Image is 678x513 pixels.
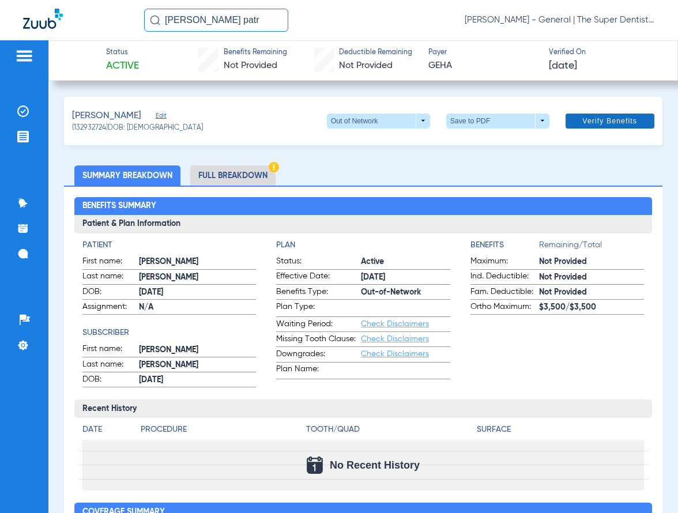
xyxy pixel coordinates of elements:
span: Not Provided [539,256,644,268]
span: Last name: [82,270,139,284]
span: Benefits Remaining [224,48,287,58]
a: Check Disclaimers [361,350,429,358]
span: [PERSON_NAME] - General | The Super Dentists [465,14,655,26]
button: Save to PDF [446,114,549,129]
span: Status: [276,255,361,269]
li: Full Breakdown [190,165,276,186]
span: [PERSON_NAME] [139,359,256,371]
app-breakdown-title: Benefits [470,239,539,255]
span: Edit [156,112,166,123]
app-breakdown-title: Tooth/Quad [306,424,473,440]
span: Missing Tooth Clause: [276,333,361,347]
span: [DATE] [361,271,450,284]
span: (132932724) DOB: [DEMOGRAPHIC_DATA] [72,123,203,134]
span: [DATE] [139,374,256,386]
span: Active [106,59,139,73]
span: GEHA [428,59,538,73]
img: Search Icon [150,15,160,25]
a: Check Disclaimers [361,335,429,343]
span: Remaining/Total [539,239,644,255]
h4: Procedure [141,424,302,436]
span: Verify Benefits [582,116,637,126]
span: Not Provided [339,61,393,70]
app-breakdown-title: Date [82,424,131,440]
span: First name: [82,255,139,269]
button: Out of Network [327,114,430,129]
span: Maximum: [470,255,539,269]
span: DOB: [82,286,139,300]
h3: Recent History [74,399,652,418]
iframe: Chat Widget [620,458,678,513]
img: hamburger-icon [15,49,33,63]
span: Ind. Deductible: [470,270,539,284]
span: [DATE] [549,59,577,73]
a: Check Disclaimers [361,320,429,328]
span: Effective Date: [276,270,361,284]
span: [PERSON_NAME] [139,344,256,356]
h4: Subscriber [82,327,256,339]
span: N/A [139,301,256,314]
li: Summary Breakdown [74,165,180,186]
span: No Recent History [330,459,420,471]
span: Not Provided [539,271,644,284]
span: $3,500/$3,500 [539,301,644,314]
span: Not Provided [224,61,277,70]
span: Downgrades: [276,348,361,362]
span: Ortho Maximum: [470,301,539,315]
span: Status [106,48,139,58]
h4: Tooth/Quad [306,424,473,436]
span: [PERSON_NAME] [139,256,256,268]
h4: Plan [276,239,450,251]
h4: Patient [82,239,256,251]
img: Hazard [269,162,279,172]
span: Assignment: [82,301,139,315]
h4: Date [82,424,131,436]
span: [PERSON_NAME] [139,271,256,284]
img: Calendar [307,457,323,474]
span: [DATE] [139,286,256,299]
h3: Patient & Plan Information [74,215,652,233]
span: DOB: [82,374,139,387]
span: Plan Name: [276,363,361,379]
h2: Benefits Summary [74,197,652,216]
app-breakdown-title: Procedure [141,424,302,440]
span: Waiting Period: [276,318,361,332]
span: Verified On [549,48,659,58]
h4: Benefits [470,239,539,251]
span: Fam. Deductible: [470,286,539,300]
span: First name: [82,343,139,357]
img: Zuub Logo [23,9,63,29]
span: [PERSON_NAME] [72,109,141,123]
span: Out-of-Network [361,286,450,299]
span: Not Provided [539,286,644,299]
span: Deductible Remaining [339,48,412,58]
span: Benefits Type: [276,286,361,300]
span: Last name: [82,359,139,372]
h4: Surface [477,424,644,436]
app-breakdown-title: Surface [477,424,644,440]
span: Plan Type: [276,301,361,316]
input: Search for patients [144,9,288,32]
button: Verify Benefits [566,114,654,129]
span: Active [361,256,450,268]
span: Payer [428,48,538,58]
